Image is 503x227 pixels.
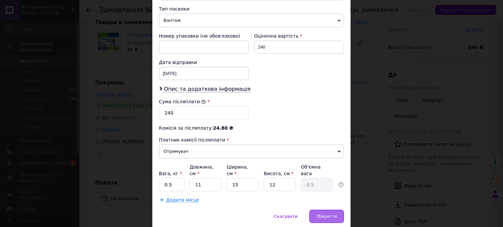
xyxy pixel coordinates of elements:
[264,171,293,176] label: Висота, см
[301,164,333,177] div: Об'ємна вага
[159,99,206,104] label: Сума післяплати
[164,86,251,92] span: Опис та додаткова інформація
[159,137,225,143] span: Платник комісії післяплати
[159,33,249,39] div: Номер упаковки (не обов'язково)
[166,197,199,203] span: Додати місце
[190,164,213,176] label: Довжина, см
[254,33,344,39] div: Оціночна вартість
[213,125,233,131] span: 24.80 ₴
[159,59,249,66] div: Дата відправки
[274,214,297,219] span: Скасувати
[159,14,344,27] span: Вантаж
[159,171,182,176] label: Вага, кг
[159,6,189,12] span: Тип посилки
[159,145,344,158] span: Отримувач
[227,164,248,176] label: Ширина, см
[316,214,337,219] span: Зберегти
[159,125,344,131] div: Комісія за післяплату:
